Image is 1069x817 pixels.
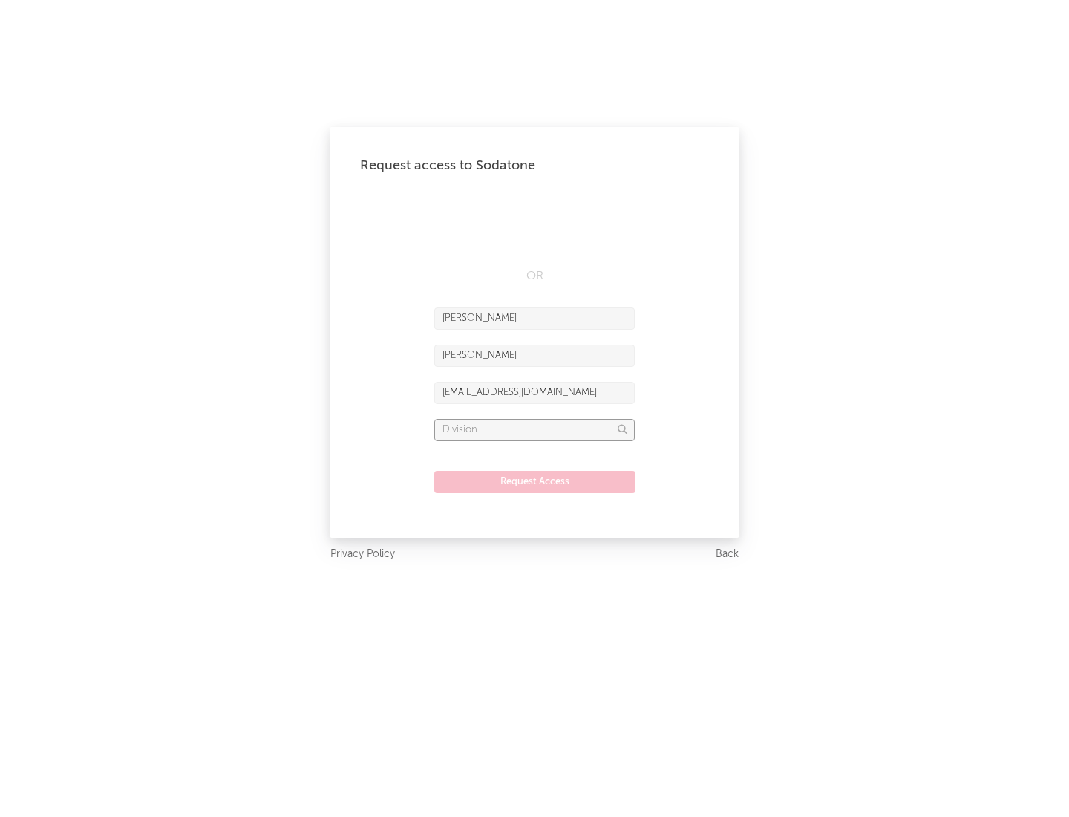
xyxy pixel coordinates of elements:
a: Privacy Policy [330,545,395,564]
button: Request Access [434,471,635,493]
a: Back [716,545,739,564]
div: OR [434,267,635,285]
input: Last Name [434,345,635,367]
input: Division [434,419,635,441]
input: First Name [434,307,635,330]
input: Email [434,382,635,404]
div: Request access to Sodatone [360,157,709,175]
